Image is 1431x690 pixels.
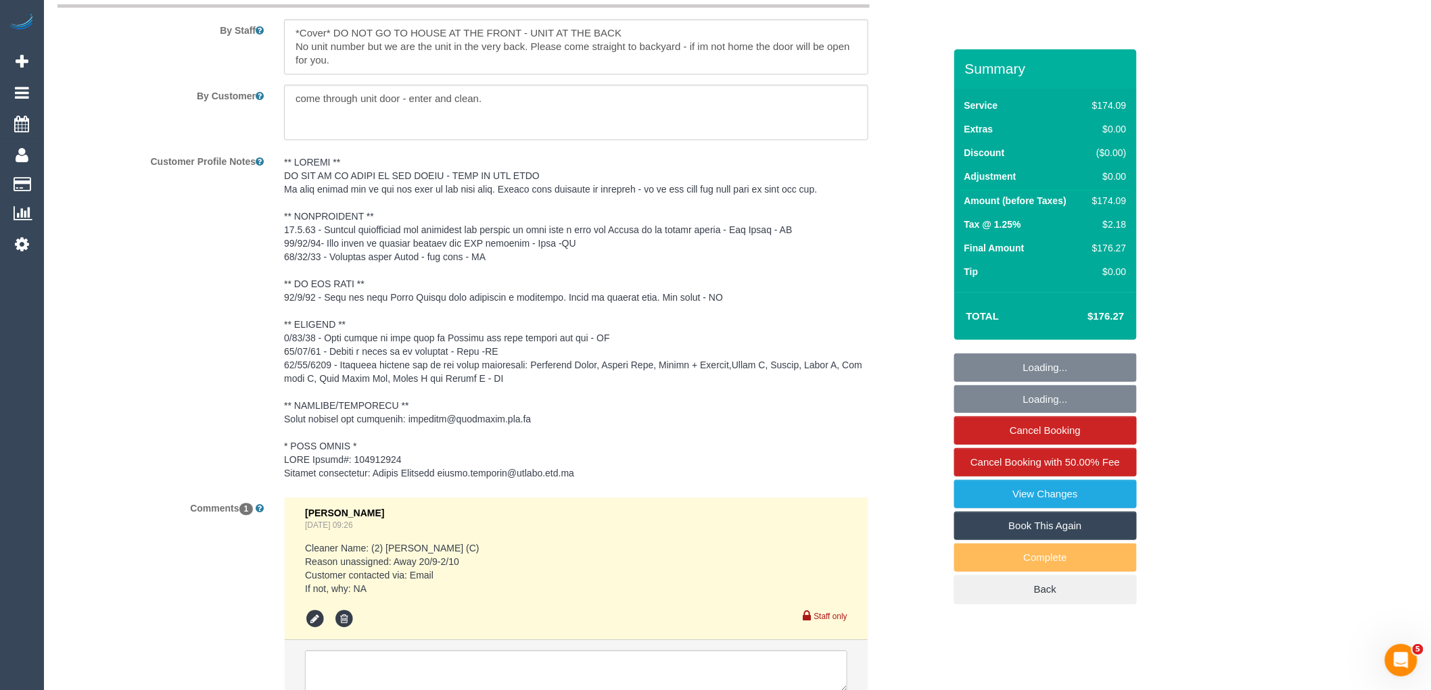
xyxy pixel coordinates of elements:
img: Automaid Logo [8,14,35,32]
a: Cancel Booking [954,416,1137,445]
div: $174.09 [1087,194,1126,207]
div: $0.00 [1087,122,1126,136]
label: By Staff [47,19,274,37]
iframe: Intercom live chat [1385,644,1417,676]
span: Cancel Booking with 50.00% Fee [970,456,1120,468]
a: Back [954,575,1137,603]
pre: ** LOREMI ** DO SIT AM CO ADIPI EL SED DOEIU - TEMP IN UTL ETDO Ma aliq enimad min ve qui nos exe... [284,155,868,480]
h3: Summary [965,61,1130,76]
div: ($0.00) [1087,146,1126,159]
label: Extras [964,122,993,136]
label: Adjustment [964,170,1016,183]
h4: $176.27 [1047,311,1124,322]
a: View Changes [954,480,1137,508]
label: Tax @ 1.25% [964,218,1021,231]
label: Customer Profile Notes [47,150,274,168]
span: 5 [1413,644,1424,655]
label: Final Amount [964,241,1025,255]
small: Staff only [814,612,847,621]
div: $0.00 [1087,265,1126,278]
label: Comments [47,497,274,515]
div: $174.09 [1087,99,1126,112]
span: 1 [239,503,254,515]
a: [DATE] 09:26 [305,520,353,530]
a: Book This Again [954,512,1137,540]
div: $176.27 [1087,241,1126,255]
strong: Total [966,310,1000,322]
div: $2.18 [1087,218,1126,231]
label: Discount [964,146,1005,159]
span: [PERSON_NAME] [305,508,384,518]
label: Tip [964,265,979,278]
pre: Cleaner Name: (2) [PERSON_NAME] (C) Reason unassigned: Away 20/9-2/10 Customer contacted via: Ema... [305,541,847,595]
label: By Customer [47,84,274,103]
div: $0.00 [1087,170,1126,183]
label: Amount (before Taxes) [964,194,1066,207]
label: Service [964,99,998,112]
a: Cancel Booking with 50.00% Fee [954,448,1137,476]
